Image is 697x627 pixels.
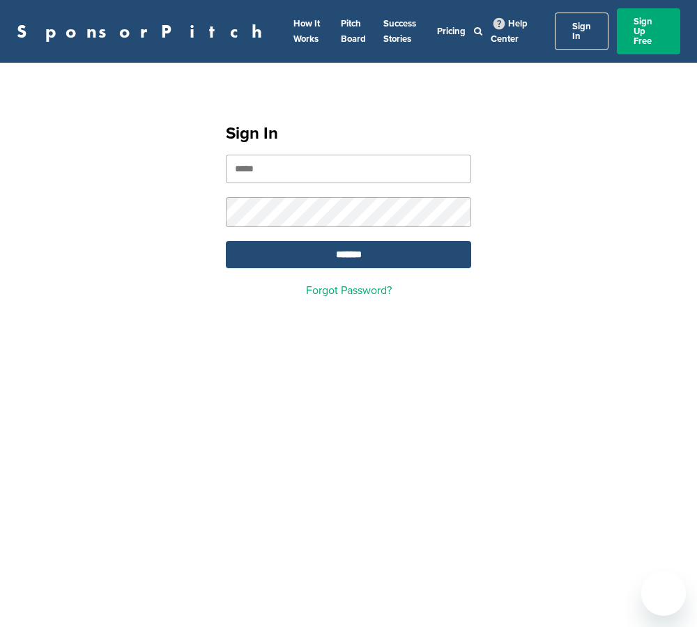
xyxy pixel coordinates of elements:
a: Success Stories [383,18,416,45]
a: SponsorPitch [17,22,271,40]
a: Pricing [437,26,466,37]
a: Sign Up Free [617,8,680,54]
a: Help Center [491,15,528,47]
a: Sign In [555,13,608,50]
h1: Sign In [226,121,471,146]
a: How It Works [293,18,320,45]
a: Pitch Board [341,18,366,45]
a: Forgot Password? [306,284,392,297]
iframe: Button to launch messaging window [641,571,686,616]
